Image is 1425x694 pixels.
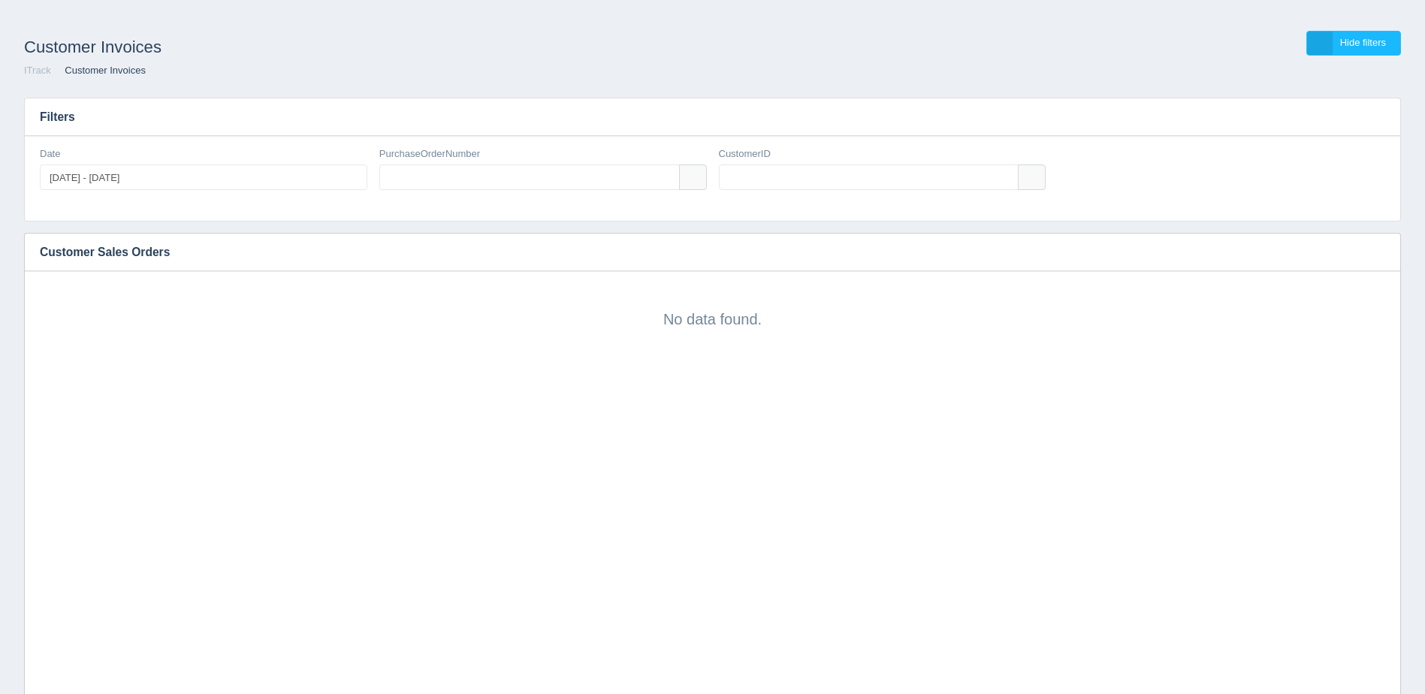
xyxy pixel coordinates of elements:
a: Hide filters [1306,31,1401,56]
div: No data found. [40,286,1385,330]
label: PurchaseOrderNumber [379,147,480,161]
h3: Customer Sales Orders [25,234,1378,271]
label: CustomerID [719,147,771,161]
h3: Filters [25,98,1400,136]
label: Date [40,147,60,161]
span: Hide filters [1340,37,1386,48]
li: Customer Invoices [53,64,146,78]
a: ITrack [24,65,51,76]
h1: Customer Invoices [24,31,713,64]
